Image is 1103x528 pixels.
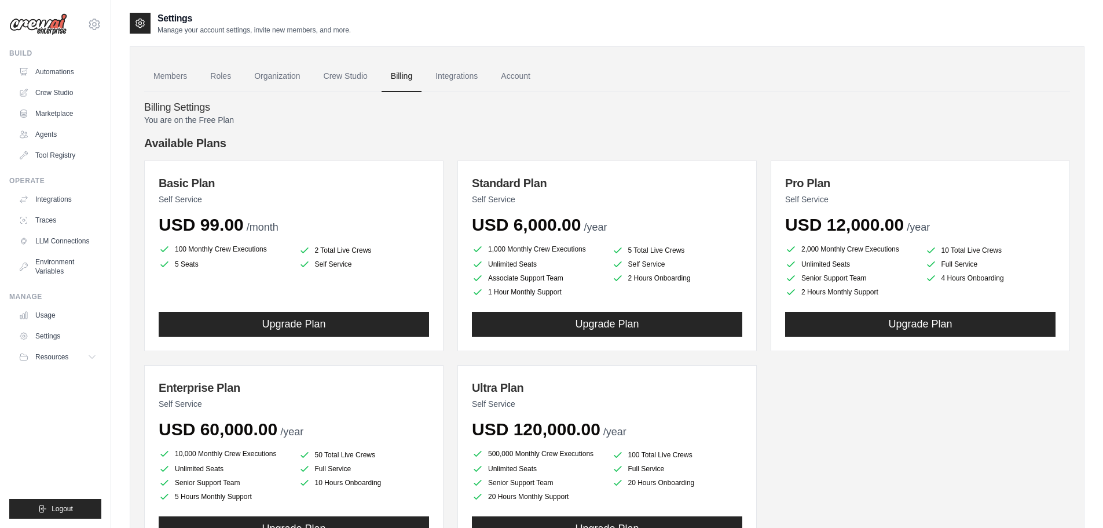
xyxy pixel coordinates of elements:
span: /year [280,426,303,438]
h4: Billing Settings [144,101,1070,114]
li: Full Service [299,463,430,475]
li: Associate Support Team [472,272,603,284]
a: Members [144,61,196,92]
p: Self Service [159,398,429,410]
li: Senior Support Team [472,477,603,489]
p: Manage your account settings, invite new members, and more. [157,26,351,35]
li: 5 Hours Monthly Support [159,491,290,502]
a: Settings [14,327,101,345]
li: 4 Hours Onboarding [925,272,1056,284]
li: 10 Hours Onboarding [299,477,430,489]
li: Unlimited Seats [159,463,290,475]
a: Integrations [426,61,487,92]
li: 10 Total Live Crews [925,245,1056,256]
li: 2 Hours Monthly Support [785,286,916,298]
button: Upgrade Plan [472,312,742,337]
a: Automations [14,63,101,81]
li: 2,000 Monthly Crew Executions [785,242,916,256]
button: Resources [14,348,101,366]
span: /year [907,221,930,233]
h3: Standard Plan [472,175,742,191]
button: Logout [9,499,101,519]
span: USD 120,000.00 [472,420,600,439]
li: Unlimited Seats [785,258,916,270]
li: 1 Hour Monthly Support [472,286,603,298]
a: Agents [14,125,101,144]
li: 20 Hours Onboarding [612,477,743,489]
a: Usage [14,306,101,325]
li: Full Service [925,258,1056,270]
h3: Basic Plan [159,175,429,191]
span: USD 12,000.00 [785,215,904,234]
a: LLM Connections [14,232,101,250]
li: Unlimited Seats [472,463,603,475]
a: Billing [382,61,422,92]
a: Crew Studio [314,61,377,92]
li: 5 Seats [159,258,290,270]
a: Tool Registry [14,146,101,165]
li: 100 Monthly Crew Executions [159,242,290,256]
li: Unlimited Seats [472,258,603,270]
button: Upgrade Plan [159,312,429,337]
p: You are on the Free Plan [144,114,1070,126]
li: Senior Support Team [785,272,916,284]
a: Marketplace [14,104,101,123]
div: Build [9,49,101,58]
li: Senior Support Team [159,477,290,489]
li: Self Service [299,258,430,270]
a: Account [492,61,540,92]
p: Self Service [785,194,1056,205]
li: 10,000 Monthly Crew Executions [159,447,290,461]
li: 1,000 Monthly Crew Executions [472,242,603,256]
span: /year [584,221,607,233]
span: USD 6,000.00 [472,215,581,234]
a: Traces [14,211,101,230]
h3: Ultra Plan [472,380,742,396]
p: Self Service [159,194,429,205]
li: 100 Total Live Crews [612,449,743,461]
button: Upgrade Plan [785,312,1056,337]
a: Environment Variables [14,253,101,281]
p: Self Service [472,398,742,410]
a: Organization [245,61,309,92]
span: /year [603,426,626,438]
li: Full Service [612,463,743,475]
a: Roles [201,61,240,92]
li: 500,000 Monthly Crew Executions [472,447,603,461]
iframe: Chat Widget [1045,472,1103,528]
li: 2 Total Live Crews [299,245,430,256]
li: 2 Hours Onboarding [612,272,743,284]
h4: Available Plans [144,135,1070,151]
li: 20 Hours Monthly Support [472,491,603,502]
span: Resources [35,352,68,362]
li: Self Service [612,258,743,270]
span: USD 99.00 [159,215,244,234]
a: Crew Studio [14,83,101,102]
h2: Settings [157,12,351,26]
p: Self Service [472,194,742,205]
li: 50 Total Live Crews [299,449,430,461]
h3: Pro Plan [785,175,1056,191]
div: Manage [9,292,101,301]
span: USD 60,000.00 [159,420,277,439]
img: Logo [9,13,67,35]
span: /month [247,221,279,233]
span: Logout [52,504,73,514]
a: Integrations [14,190,101,209]
h3: Enterprise Plan [159,380,429,396]
li: 5 Total Live Crews [612,245,743,256]
div: Operate [9,176,101,185]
